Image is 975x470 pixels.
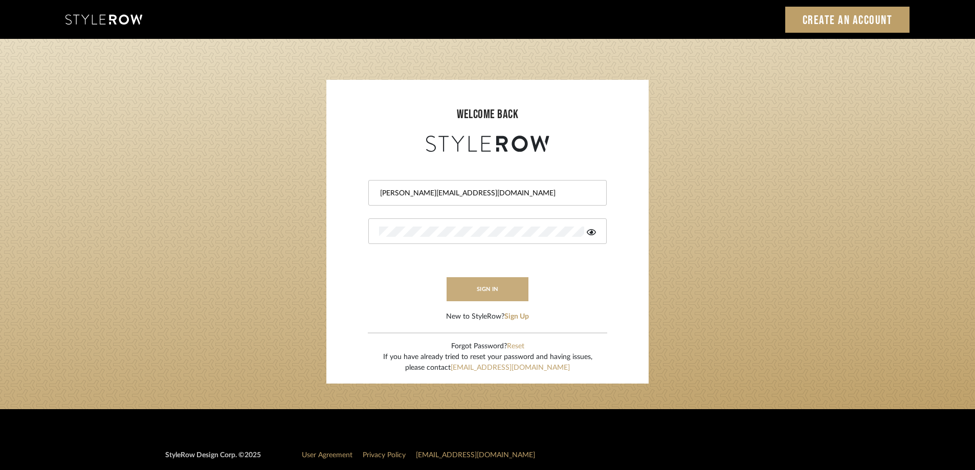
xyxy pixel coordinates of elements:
a: Create an Account [785,7,910,33]
a: [EMAIL_ADDRESS][DOMAIN_NAME] [451,364,570,371]
input: Email Address [379,188,593,198]
div: Forgot Password? [383,341,592,352]
a: Privacy Policy [363,452,406,459]
a: User Agreement [302,452,352,459]
button: sign in [447,277,528,301]
div: welcome back [337,105,638,124]
button: Sign Up [504,311,529,322]
div: New to StyleRow? [446,311,529,322]
div: StyleRow Design Corp. ©2025 [165,450,261,469]
div: If you have already tried to reset your password and having issues, please contact [383,352,592,373]
button: Reset [507,341,524,352]
a: [EMAIL_ADDRESS][DOMAIN_NAME] [416,452,535,459]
